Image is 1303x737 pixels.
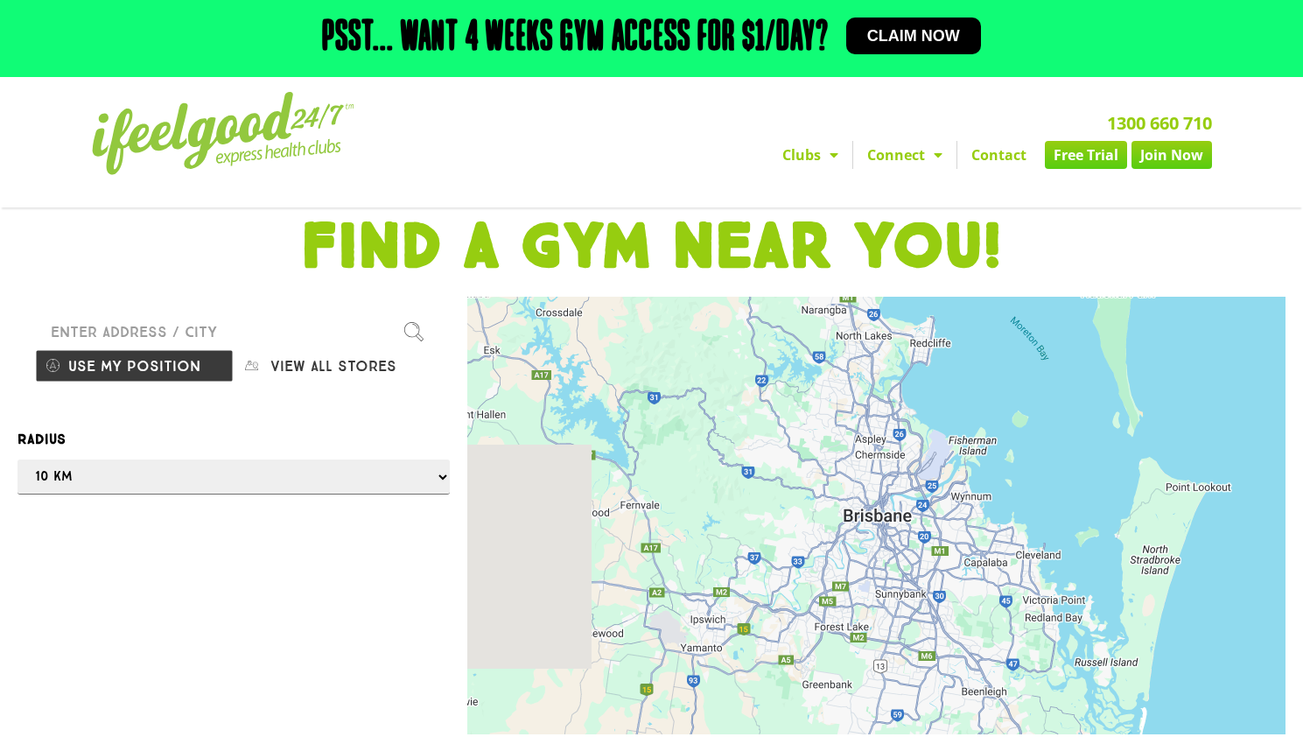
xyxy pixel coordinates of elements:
[853,141,956,169] a: Connect
[18,428,450,451] label: Radius
[1107,111,1212,135] a: 1300 660 710
[9,216,1294,279] h1: FIND A GYM NEAR YOU!
[35,349,234,383] button: Use my position
[490,141,1212,169] nav: Menu
[768,141,852,169] a: Clubs
[846,18,981,54] a: Claim now
[1045,141,1127,169] a: Free Trial
[234,349,432,383] button: View all stores
[1131,141,1212,169] a: Join Now
[322,18,829,60] h2: Psst... Want 4 weeks gym access for $1/day?
[957,141,1040,169] a: Contact
[867,28,960,44] span: Claim now
[404,322,424,341] img: search.svg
